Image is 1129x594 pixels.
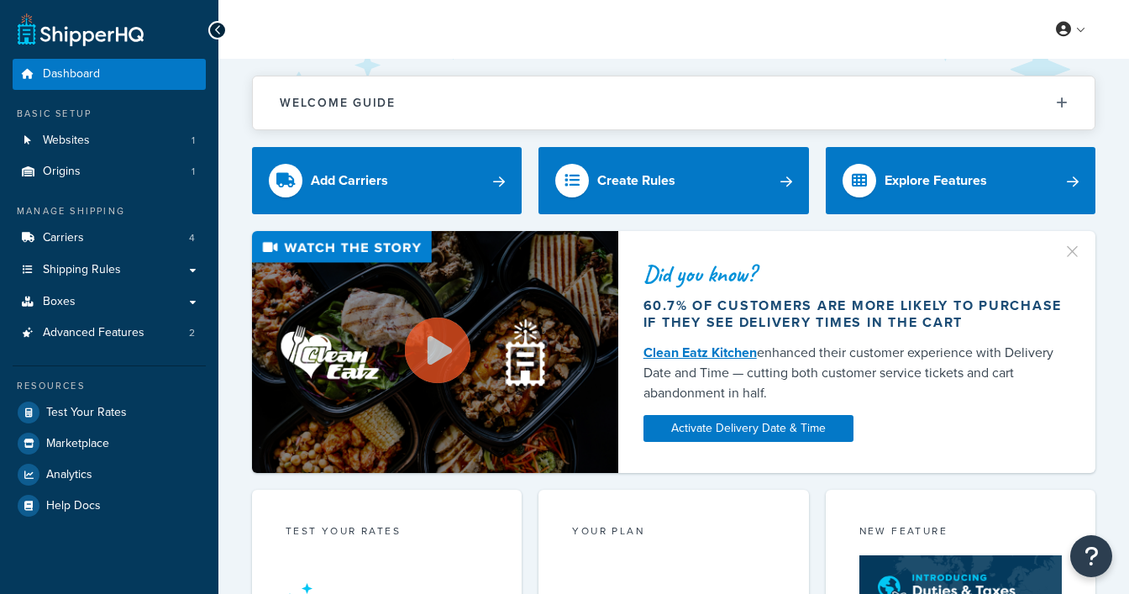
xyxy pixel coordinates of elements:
a: Marketplace [13,428,206,459]
div: Create Rules [597,169,675,192]
button: Welcome Guide [253,76,1095,129]
span: Origins [43,165,81,179]
a: Activate Delivery Date & Time [643,415,853,442]
a: Add Carriers [252,147,522,214]
a: Boxes [13,286,206,318]
span: 4 [189,231,195,245]
span: Boxes [43,295,76,309]
span: Advanced Features [43,326,144,340]
span: Websites [43,134,90,148]
button: Open Resource Center [1070,535,1112,577]
span: Test Your Rates [46,406,127,420]
img: Video thumbnail [252,231,618,472]
div: Manage Shipping [13,204,206,218]
div: enhanced their customer experience with Delivery Date and Time — cutting both customer service ti... [643,343,1070,403]
li: Websites [13,125,206,156]
a: Origins1 [13,156,206,187]
h2: Welcome Guide [280,97,396,109]
a: Advanced Features2 [13,318,206,349]
a: Websites1 [13,125,206,156]
a: Clean Eatz Kitchen [643,343,757,362]
a: Help Docs [13,491,206,521]
span: Help Docs [46,499,101,513]
a: Create Rules [538,147,808,214]
a: Explore Features [826,147,1095,214]
span: Dashboard [43,67,100,81]
span: Shipping Rules [43,263,121,277]
span: Marketplace [46,437,109,451]
span: 1 [192,165,195,179]
li: Advanced Features [13,318,206,349]
span: 1 [192,134,195,148]
a: Analytics [13,460,206,490]
div: Explore Features [885,169,987,192]
a: Test Your Rates [13,397,206,428]
li: Origins [13,156,206,187]
div: New Feature [859,523,1062,543]
div: Basic Setup [13,107,206,121]
span: 2 [189,326,195,340]
span: Analytics [46,468,92,482]
a: Shipping Rules [13,255,206,286]
a: Carriers4 [13,223,206,254]
div: 60.7% of customers are more likely to purchase if they see delivery times in the cart [643,297,1070,331]
div: Your Plan [572,523,775,543]
div: Resources [13,379,206,393]
div: Test your rates [286,523,488,543]
li: Carriers [13,223,206,254]
div: Did you know? [643,262,1070,286]
span: Carriers [43,231,84,245]
div: Add Carriers [311,169,388,192]
a: Dashboard [13,59,206,90]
